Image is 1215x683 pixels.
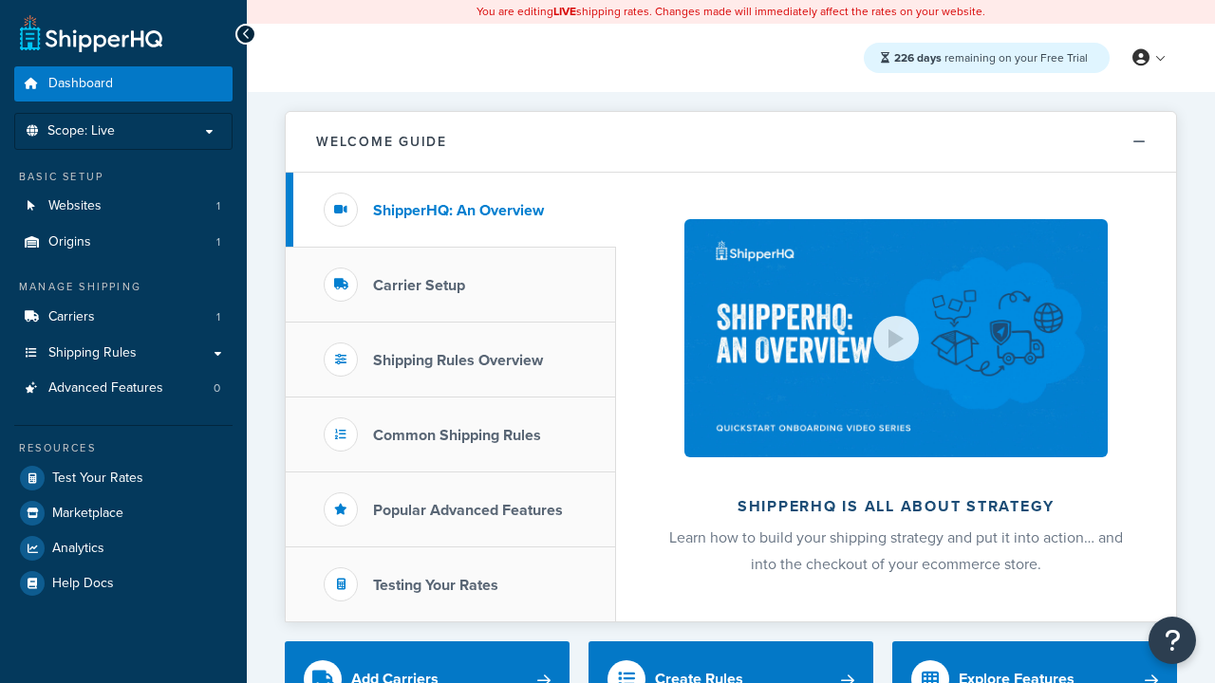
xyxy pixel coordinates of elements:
[216,198,220,214] span: 1
[14,336,233,371] a: Shipping Rules
[373,502,563,519] h3: Popular Advanced Features
[48,380,163,397] span: Advanced Features
[14,169,233,185] div: Basic Setup
[14,566,233,600] a: Help Docs
[684,219,1108,457] img: ShipperHQ is all about strategy
[14,461,233,495] a: Test Your Rates
[373,577,498,594] h3: Testing Your Rates
[14,66,233,102] a: Dashboard
[14,371,233,406] a: Advanced Features0
[216,309,220,325] span: 1
[894,49,942,66] strong: 226 days
[214,380,220,397] span: 0
[52,541,104,557] span: Analytics
[373,202,544,219] h3: ShipperHQ: An Overview
[14,189,233,224] a: Websites1
[669,526,1123,575] span: Learn how to build your shipping strategy and put it into action… and into the checkout of your e...
[894,49,1088,66] span: remaining on your Free Trial
[286,112,1176,173] button: Welcome Guide
[14,440,233,456] div: Resources
[14,279,233,295] div: Manage Shipping
[48,198,102,214] span: Websites
[14,496,233,530] a: Marketplace
[48,345,137,361] span: Shipping Rules
[373,277,465,294] h3: Carrier Setup
[14,225,233,260] li: Origins
[14,189,233,224] li: Websites
[1149,617,1196,664] button: Open Resource Center
[373,352,543,369] h3: Shipping Rules Overview
[48,76,113,92] span: Dashboard
[216,234,220,250] span: 1
[14,300,233,335] a: Carriers1
[666,498,1126,515] h2: ShipperHQ is all about strategy
[52,576,114,592] span: Help Docs
[316,135,447,149] h2: Welcome Guide
[52,506,123,522] span: Marketplace
[48,234,91,250] span: Origins
[373,427,541,444] h3: Common Shipping Rules
[14,531,233,565] a: Analytics
[14,300,233,335] li: Carriers
[553,3,576,20] b: LIVE
[14,225,233,260] a: Origins1
[47,123,115,139] span: Scope: Live
[48,309,95,325] span: Carriers
[14,371,233,406] li: Advanced Features
[52,471,143,487] span: Test Your Rates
